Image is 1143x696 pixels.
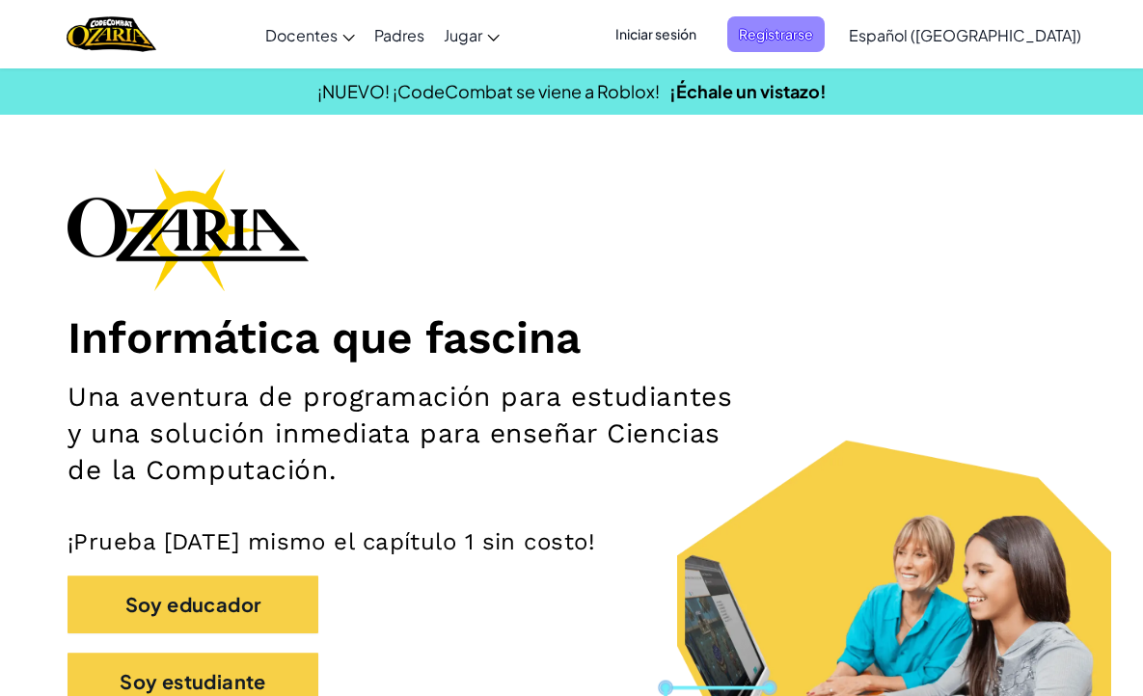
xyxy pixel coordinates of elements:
[669,80,827,102] a: ¡Échale un vistazo!
[265,25,338,45] span: Docentes
[727,16,825,52] button: Registrarse
[68,527,1075,556] p: ¡Prueba [DATE] mismo el capítulo 1 sin costo!
[365,9,434,61] a: Padres
[68,168,309,291] img: Ozaria branding logo
[444,25,482,45] span: Jugar
[68,379,743,489] h2: Una aventura de programación para estudiantes y una solución inmediata para enseñar Ciencias de l...
[256,9,365,61] a: Docentes
[434,9,509,61] a: Jugar
[67,14,156,54] img: Home
[849,25,1081,45] span: Español ([GEOGRAPHIC_DATA])
[317,80,660,102] span: ¡NUEVO! ¡CodeCombat se viene a Roblox!
[68,310,1075,364] h1: Informática que fascina
[604,16,708,52] button: Iniciar sesión
[68,576,318,633] button: Soy educador
[839,9,1091,61] a: Español ([GEOGRAPHIC_DATA])
[67,14,156,54] a: Ozaria by CodeCombat logo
